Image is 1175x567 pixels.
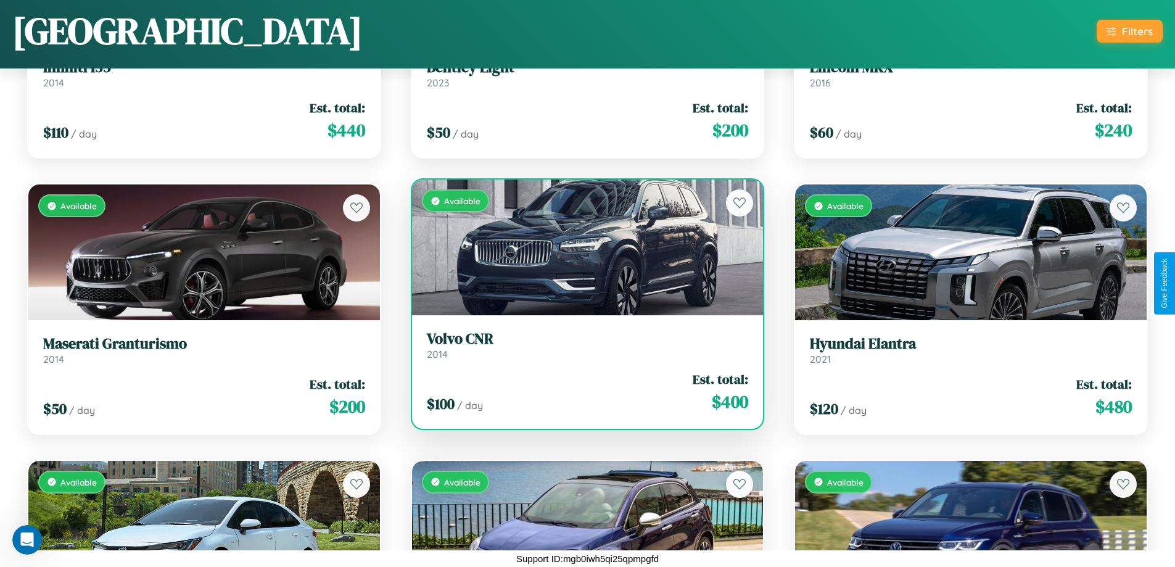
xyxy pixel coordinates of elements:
span: / day [836,128,862,140]
span: Est. total: [693,99,748,117]
span: Available [444,477,480,487]
span: Est. total: [310,99,365,117]
span: 2014 [43,77,64,89]
div: Give Feedback [1160,259,1169,308]
span: Est. total: [693,370,748,388]
span: Available [827,477,864,487]
span: / day [69,404,95,416]
span: / day [453,128,479,140]
span: Available [60,477,97,487]
span: $ 50 [43,399,67,419]
span: / day [457,399,483,412]
span: $ 100 [427,394,455,414]
span: Available [60,201,97,211]
span: Est. total: [310,375,365,393]
span: $ 440 [328,118,365,143]
span: $ 110 [43,122,68,143]
a: Hyundai Elantra2021 [810,335,1132,365]
h3: Maserati Granturismo [43,335,365,353]
button: Filters [1097,20,1163,43]
span: / day [71,128,97,140]
span: $ 240 [1095,118,1132,143]
span: 2014 [43,353,64,365]
h3: Volvo CNR [427,330,749,348]
a: Maserati Granturismo2014 [43,335,365,365]
span: Est. total: [1076,99,1132,117]
span: Available [827,201,864,211]
a: Infiniti I352014 [43,59,365,89]
span: $ 50 [427,122,450,143]
h3: Hyundai Elantra [810,335,1132,353]
iframe: Intercom live chat [12,525,42,555]
span: 2016 [810,77,831,89]
span: $ 400 [712,389,748,414]
h1: [GEOGRAPHIC_DATA] [12,6,363,56]
span: Est. total: [1076,375,1132,393]
span: $ 200 [712,118,748,143]
span: $ 120 [810,399,838,419]
span: 2023 [427,77,449,89]
p: Support ID: mgb0iwh5qi25qpmpgfd [516,550,659,567]
span: 2014 [427,348,448,360]
span: 2021 [810,353,831,365]
span: $ 200 [329,394,365,419]
span: Available [444,196,480,206]
a: Volvo CNR2014 [427,330,749,360]
span: $ 60 [810,122,833,143]
a: Lincoln MKX2016 [810,59,1132,89]
span: / day [841,404,867,416]
div: Filters [1122,25,1153,38]
a: Bentley Eight2023 [427,59,749,89]
span: $ 480 [1095,394,1132,419]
